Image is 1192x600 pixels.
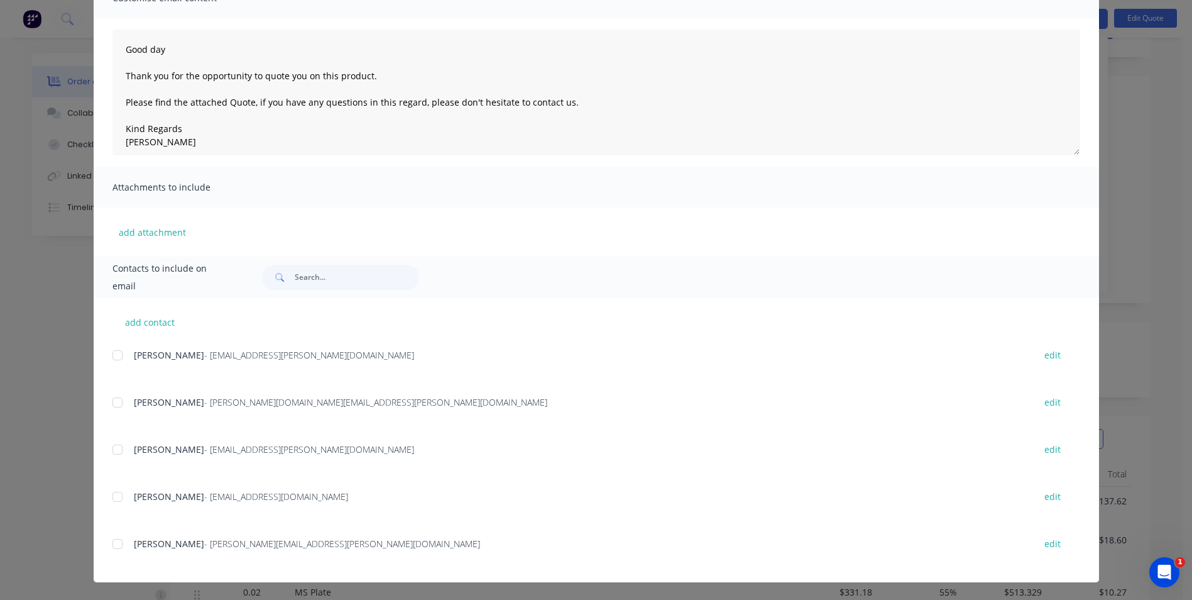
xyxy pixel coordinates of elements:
[295,265,419,290] input: Search...
[1037,488,1068,505] button: edit
[112,223,192,242] button: add attachment
[1037,394,1068,411] button: edit
[112,260,231,295] span: Contacts to include on email
[134,443,204,455] span: [PERSON_NAME]
[134,538,204,550] span: [PERSON_NAME]
[204,396,547,408] span: - [PERSON_NAME][DOMAIN_NAME][EMAIL_ADDRESS][PERSON_NAME][DOMAIN_NAME]
[1175,557,1185,567] span: 1
[112,30,1080,155] textarea: Good day Thank you for the opportunity to quote you on this product. Please find the attached Quo...
[1149,557,1179,587] iframe: Intercom live chat
[134,349,204,361] span: [PERSON_NAME]
[204,349,414,361] span: - [EMAIL_ADDRESS][PERSON_NAME][DOMAIN_NAME]
[134,491,204,503] span: [PERSON_NAME]
[204,491,348,503] span: - [EMAIL_ADDRESS][DOMAIN_NAME]
[134,396,204,408] span: [PERSON_NAME]
[1037,441,1068,458] button: edit
[204,538,480,550] span: - [PERSON_NAME][EMAIL_ADDRESS][PERSON_NAME][DOMAIN_NAME]
[1037,347,1068,364] button: edit
[112,313,188,331] button: add contact
[204,443,414,455] span: - [EMAIL_ADDRESS][PERSON_NAME][DOMAIN_NAME]
[1037,535,1068,552] button: edit
[112,179,251,196] span: Attachments to include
